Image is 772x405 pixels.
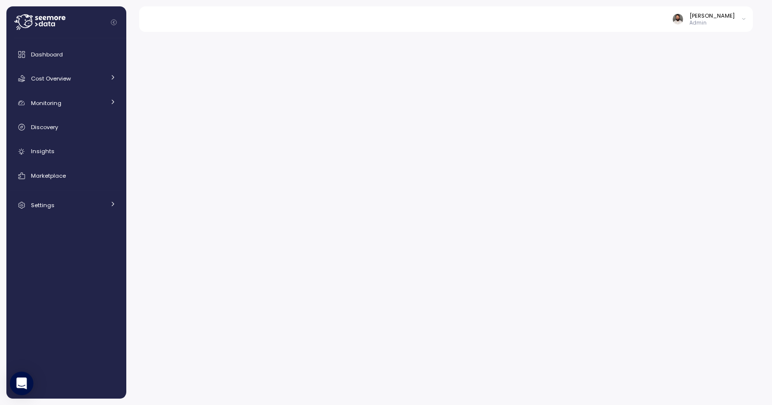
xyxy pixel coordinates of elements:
[10,195,122,215] a: Settings
[31,172,66,180] span: Marketplace
[10,142,122,162] a: Insights
[31,123,58,131] span: Discovery
[31,147,55,155] span: Insights
[10,45,122,64] a: Dashboard
[108,19,120,26] button: Collapse navigation
[31,51,63,58] span: Dashboard
[31,99,61,107] span: Monitoring
[10,93,122,113] a: Monitoring
[10,69,122,88] a: Cost Overview
[10,372,33,395] div: Open Intercom Messenger
[31,201,55,209] span: Settings
[31,75,71,82] span: Cost Overview
[10,117,122,137] a: Discovery
[689,20,735,27] p: Admin
[689,12,735,20] div: [PERSON_NAME]
[673,14,683,24] img: ACg8ocLskjvUhBDgxtSFCRx4ztb74ewwa1VrVEuDBD_Ho1mrTsQB-QE=s96-c
[10,166,122,186] a: Marketplace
